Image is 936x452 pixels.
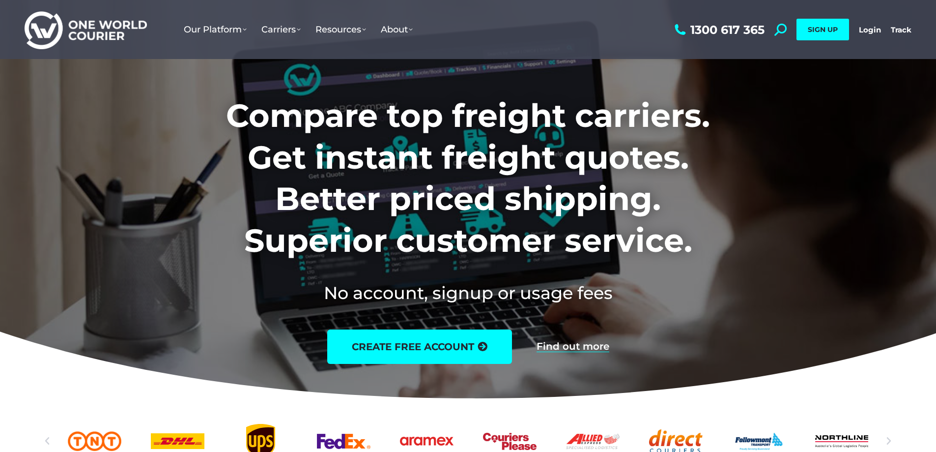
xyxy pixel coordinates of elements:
a: create free account [327,330,512,364]
span: Our Platform [184,24,247,35]
a: Find out more [537,341,609,352]
span: SIGN UP [808,25,838,34]
h1: Compare top freight carriers. Get instant freight quotes. Better priced shipping. Superior custom... [161,95,775,261]
img: One World Courier [25,10,147,50]
span: Carriers [261,24,301,35]
span: About [381,24,413,35]
a: About [373,14,420,45]
a: Carriers [254,14,308,45]
a: 1300 617 365 [672,24,765,36]
span: Resources [315,24,366,35]
a: Resources [308,14,373,45]
h2: No account, signup or usage fees [161,281,775,305]
a: Login [859,25,881,34]
a: Track [891,25,911,34]
a: Our Platform [176,14,254,45]
a: SIGN UP [796,19,849,40]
